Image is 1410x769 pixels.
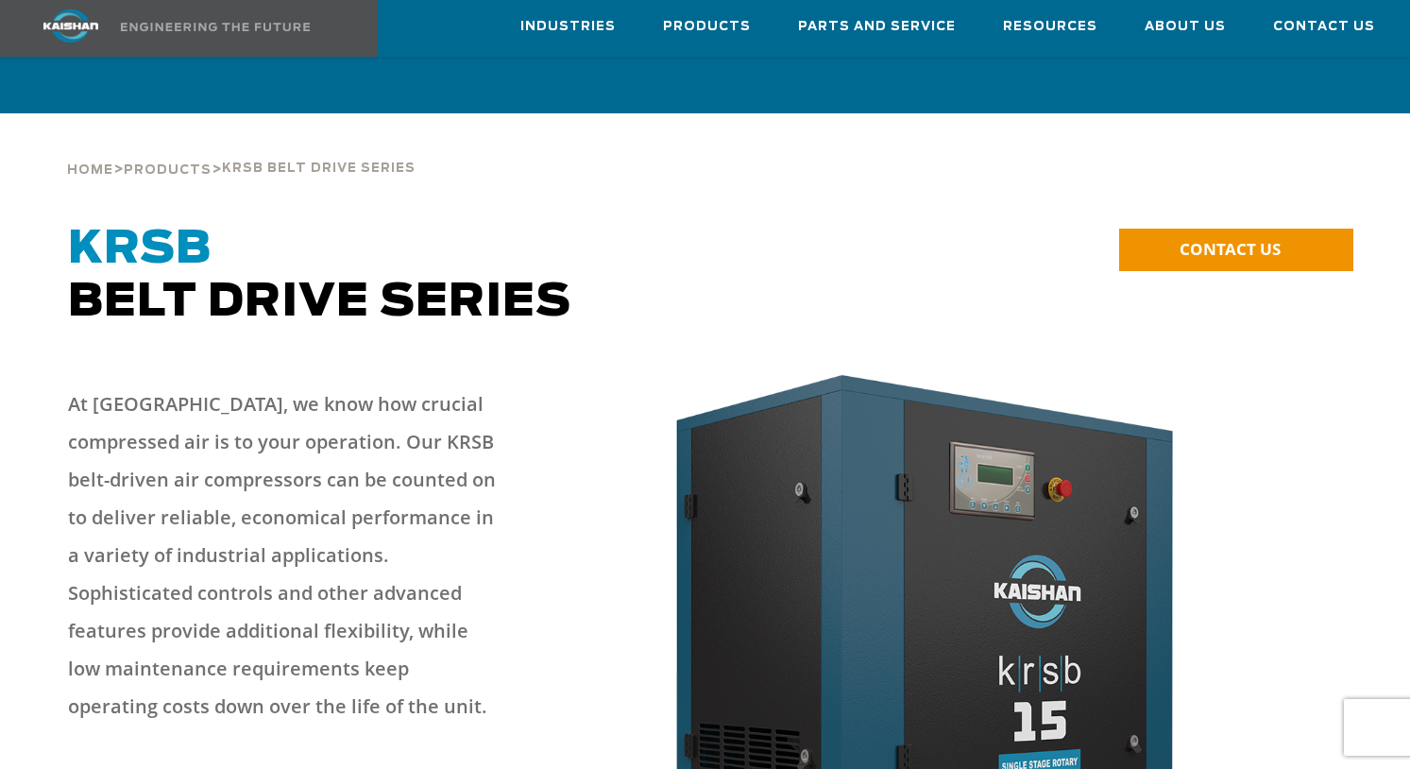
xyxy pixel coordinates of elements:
div: > > [67,113,416,185]
span: Home [67,164,113,177]
span: Products [663,16,751,38]
span: krsb belt drive series [222,162,416,175]
a: About Us [1145,1,1226,52]
span: Parts and Service [798,16,956,38]
a: Industries [520,1,616,52]
span: About Us [1145,16,1226,38]
span: Resources [1003,16,1097,38]
a: Products [124,161,212,178]
span: Belt Drive Series [68,227,571,325]
img: Engineering the future [121,23,310,31]
span: Contact Us [1273,16,1375,38]
a: CONTACT US [1119,229,1353,271]
span: KRSB [68,227,212,272]
span: Industries [520,16,616,38]
a: Products [663,1,751,52]
p: At [GEOGRAPHIC_DATA], we know how crucial compressed air is to your operation. Our KRSB belt-driv... [68,385,500,726]
a: Home [67,161,113,178]
a: Contact Us [1273,1,1375,52]
span: CONTACT US [1180,238,1281,260]
span: Products [124,164,212,177]
a: Parts and Service [798,1,956,52]
a: Resources [1003,1,1097,52]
